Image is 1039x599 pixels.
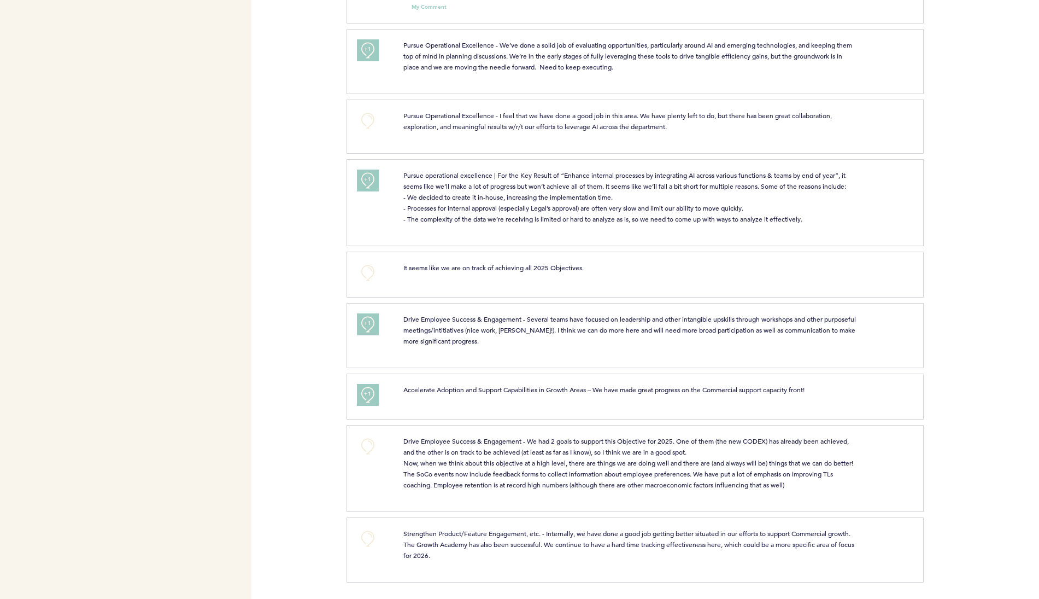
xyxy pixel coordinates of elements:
span: +1 [364,318,372,329]
span: +1 [364,174,372,185]
span: Strengthen Product/Feature Engagement, etc. - Internally, we have done a good job getting better ... [403,529,856,560]
span: Pursue Operational Excellence - I feel that we have done a good job in this area. We have plenty ... [403,111,833,131]
span: Drive Employee Success & Engagement - We had 2 goals to support this Objective for 2025. One of t... [403,437,855,489]
button: +1 [357,170,379,191]
button: +1 [357,39,379,61]
span: +1 [364,388,372,399]
span: Pursue operational excellence | For the Key Result of “Enhance internal processes by integrating ... [403,171,847,223]
span: Pursue Operational Excellence - We’ve done a solid job of evaluating opportunities, particularly ... [403,40,854,71]
span: It seems like we are on track of achieving all 2025 Objectives. [403,263,584,272]
small: My Comment [412,4,447,10]
button: +1 [357,313,379,335]
button: +1 [357,384,379,406]
span: Accelerate Adoption and Support Capabilities in Growth Areas – We have made great progress on the... [403,385,805,394]
span: Drive Employee Success & Engagement - Several teams have focused on leadership and other intangib... [403,315,858,345]
span: +1 [364,44,372,55]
